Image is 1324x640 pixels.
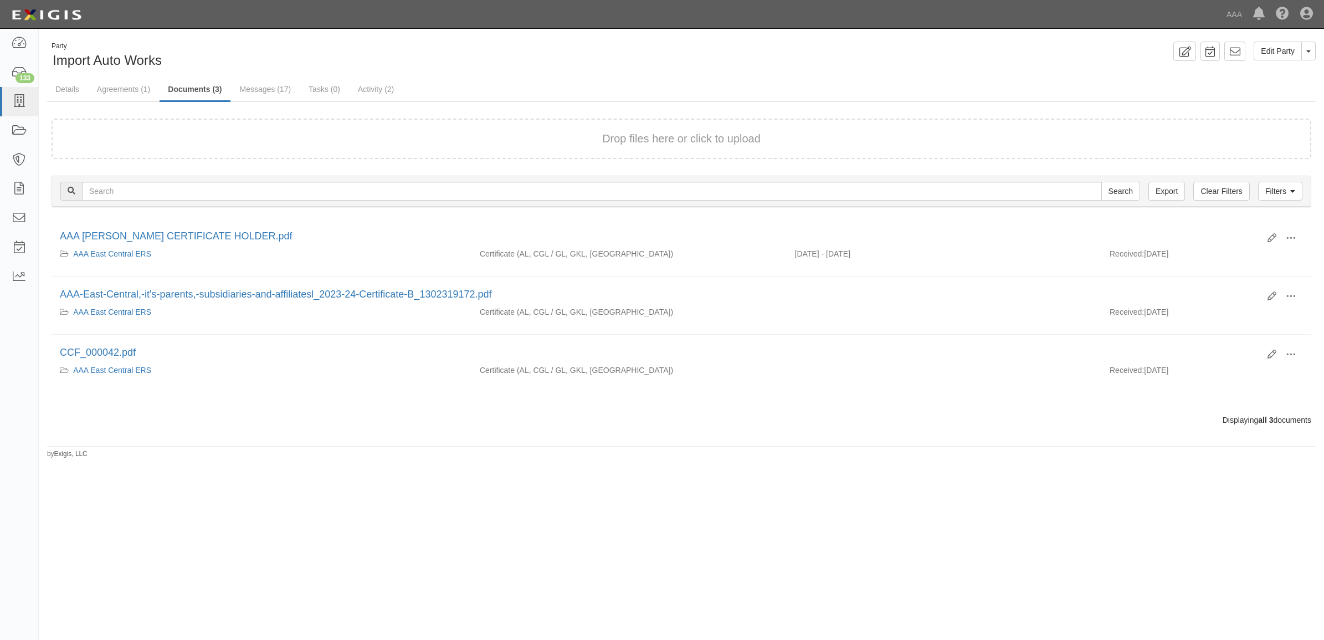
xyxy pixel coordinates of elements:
input: Search [82,182,1102,201]
a: Edit Party [1254,42,1302,60]
a: Agreements (1) [89,78,158,100]
a: CCF_000042.pdf [60,347,136,358]
div: [DATE] [1101,365,1311,381]
div: Party [52,42,162,51]
input: Search [1101,182,1140,201]
a: Exigis, LLC [54,450,88,458]
a: Filters [1258,182,1302,201]
p: Received: [1110,248,1144,259]
div: AAA ACORD CERTIFICATE HOLDER.pdf [60,229,1259,244]
a: AAA [1221,3,1248,25]
div: [DATE] [1101,306,1311,323]
small: by [47,449,88,459]
div: [DATE] [1101,248,1311,265]
p: Received: [1110,365,1144,376]
div: Displaying documents [43,414,1320,426]
a: AAA East Central ERS [73,366,151,375]
span: Import Auto Works [53,53,162,68]
div: AAA East Central ERS [60,248,463,259]
div: Effective 10/11/2024 - Expiration 10/11/2025 [787,248,1102,259]
div: Auto Liability Commercial General Liability / Garage Liability Garage Keepers Liability On-Hook [471,365,787,376]
a: Export [1148,182,1185,201]
a: AAA-East-Central,-it's-parents,-subsidiaries-and-affiliatesl_2023-24-Certificate-B_1302319172.pdf [60,289,492,300]
div: AAA-East-Central,-it's-parents,-subsidiaries-and-affiliatesl_2023-24-Certificate-B_1302319172.pdf [60,288,1259,302]
div: Auto Liability Commercial General Liability / Garage Liability Garage Keepers Liability On-Hook [471,306,787,318]
a: Clear Filters [1193,182,1249,201]
i: Help Center - Complianz [1276,8,1289,21]
p: Received: [1110,306,1144,318]
div: AAA East Central ERS [60,306,463,318]
img: logo-5460c22ac91f19d4615b14bd174203de0afe785f0fc80cf4dbbc73dc1793850b.png [8,5,85,25]
div: CCF_000042.pdf [60,346,1259,360]
a: AAA East Central ERS [73,308,151,316]
a: Messages (17) [232,78,300,100]
div: AAA East Central ERS [60,365,463,376]
a: AAA [PERSON_NAME] CERTIFICATE HOLDER.pdf [60,231,292,242]
div: Effective - Expiration [787,306,1102,307]
a: Tasks (0) [300,78,348,100]
a: Activity (2) [350,78,402,100]
button: Drop files here or click to upload [602,131,761,147]
div: 133 [16,73,34,83]
b: all 3 [1258,416,1273,424]
a: Details [47,78,88,100]
div: Import Auto Works [47,42,673,70]
a: Documents (3) [160,78,230,102]
div: Auto Liability Commercial General Liability / Garage Liability Garage Keepers Liability On-Hook [471,248,787,259]
a: AAA East Central ERS [73,249,151,258]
